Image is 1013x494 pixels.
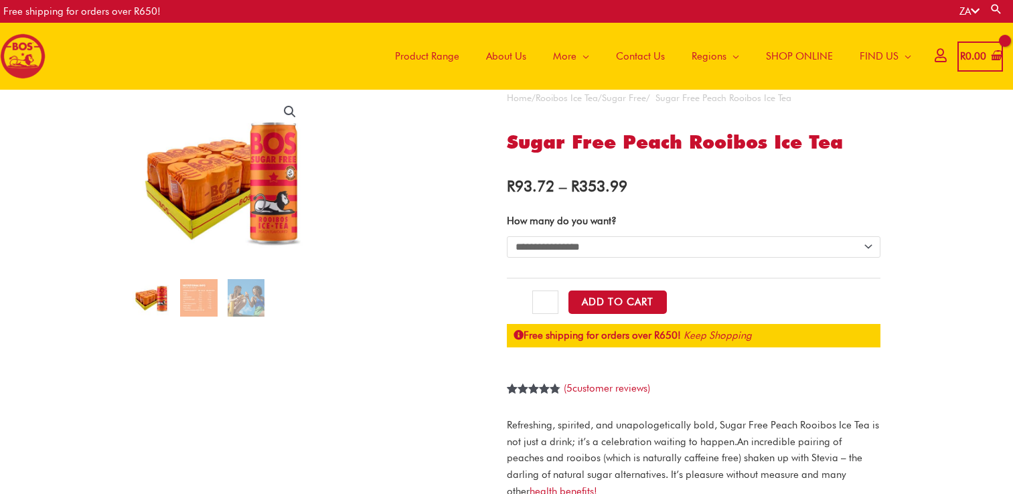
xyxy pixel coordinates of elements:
input: Product quantity [532,291,558,315]
span: More [553,36,576,76]
span: – [559,177,566,195]
span: FIND US [860,36,899,76]
span: R [960,50,965,62]
nav: Site Navigation [372,23,925,90]
bdi: 93.72 [507,177,554,195]
nav: Breadcrumb [507,90,881,106]
span: Product Range [395,36,459,76]
a: Product Range [382,23,473,90]
a: Regions [678,23,753,90]
a: More [540,23,603,90]
a: Contact Us [603,23,678,90]
span: R [507,177,515,195]
span: Contact Us [616,36,665,76]
a: About Us [473,23,540,90]
a: Search button [990,3,1003,15]
a: Rooibos Ice Tea [536,92,598,103]
span: Refreshing, spirited, and unapologetically bold, Sugar Free Peach Rooibos Ice Tea is not just a d... [507,419,879,448]
button: Add to Cart [568,291,667,314]
span: 5 [566,382,572,394]
bdi: 0.00 [960,50,986,62]
img: sugar free peach rooibos ice tea [312,90,491,269]
img: Sugar Free Peach Rooibos Ice Tea [133,90,312,269]
a: Keep Shopping [684,329,752,341]
a: View Shopping Cart, empty [957,42,1003,72]
bdi: 353.99 [571,177,627,195]
a: ZA [959,5,980,17]
label: How many do you want? [507,215,617,227]
span: SHOP ONLINE [766,36,833,76]
span: 5 [507,384,512,409]
span: Regions [692,36,726,76]
span: Rated out of 5 based on customer ratings [507,384,559,449]
strong: Free shipping for orders over R650! [514,329,681,341]
img: sugar free peach rooibos ice tea [180,279,218,317]
h1: Sugar Free Peach Rooibos Ice Tea [507,129,881,155]
a: (5customer reviews) [564,382,650,394]
span: R [571,177,579,195]
a: Sugar Free [602,92,646,103]
img: Sugar Free Peach Rooibos Ice Tea [133,279,170,317]
a: Home [507,92,532,103]
span: About Us [486,36,526,76]
a: SHOP ONLINE [753,23,846,90]
a: View full-screen image gallery [278,100,302,124]
img: how sugar free rooibos ice tea can make a difference [228,279,265,317]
